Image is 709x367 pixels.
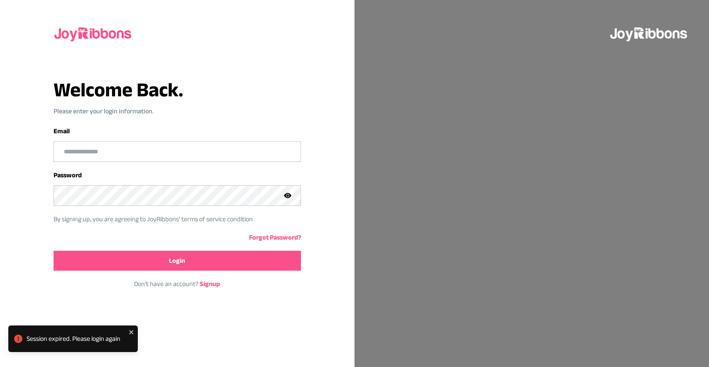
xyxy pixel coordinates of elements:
[54,171,82,179] label: Password
[27,334,126,344] div: Session expired. Please login again
[129,329,134,335] button: close
[609,20,689,46] img: joyribbons
[54,279,301,289] p: Don‘t have an account?
[54,80,301,100] h3: Welcome Back.
[54,214,288,224] p: By signing up, you are agreeing to JoyRibbons‘ terms of service condition
[200,280,220,287] a: Signup
[54,127,70,135] label: Email
[54,251,301,271] button: Login
[54,20,133,46] img: joyribbons
[169,256,185,266] span: Login
[249,234,301,241] a: Forgot Password?
[54,106,301,116] p: Please enter your login information.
